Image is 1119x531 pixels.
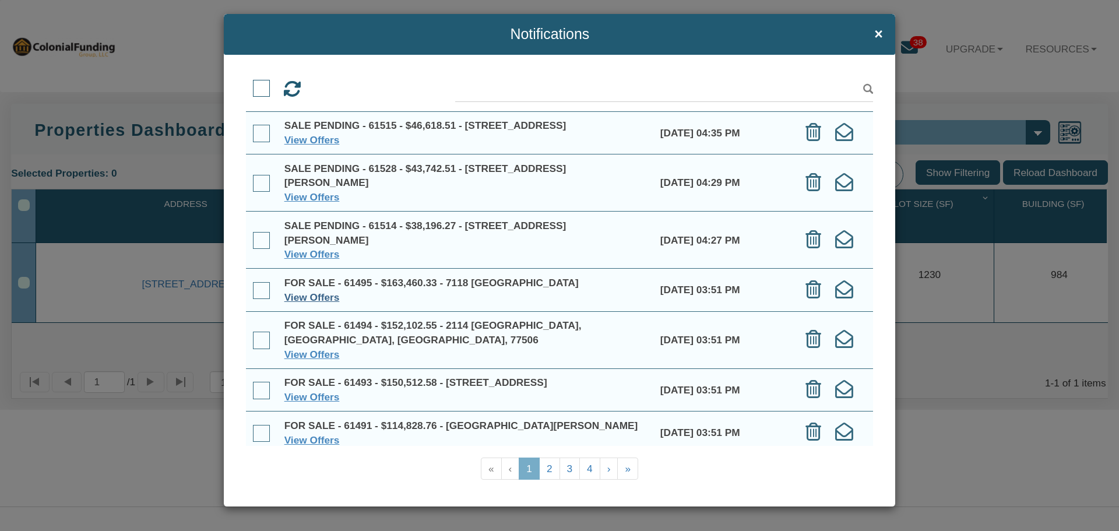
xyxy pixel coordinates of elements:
[284,134,340,146] a: View Offers
[653,154,791,212] td: [DATE] 04:29 PM
[559,458,580,480] a: 3
[653,412,791,454] td: [DATE] 03:51 PM
[539,458,560,480] a: 2
[874,26,883,42] span: ×
[284,375,647,390] div: FOR SALE - 61493 - $150,512.58 - [STREET_ADDRESS]
[236,26,863,42] span: Notifications
[284,318,647,347] div: FOR SALE - 61494 - $152,102.55 - 2114 [GEOGRAPHIC_DATA], [GEOGRAPHIC_DATA], [GEOGRAPHIC_DATA], 77506
[600,458,618,480] a: ›
[617,458,638,480] a: »
[284,276,647,290] div: FOR SALE - 61495 - $163,460.33 - 7118 [GEOGRAPHIC_DATA]
[501,458,520,480] a: ‹
[653,368,791,411] td: [DATE] 03:51 PM
[284,391,340,403] a: View Offers
[284,219,647,247] div: SALE PENDING - 61514 - $38,196.27 - [STREET_ADDRESS][PERSON_NAME]
[284,349,340,360] a: View Offers
[284,118,647,133] div: SALE PENDING - 61515 - $46,618.51 - [STREET_ADDRESS]
[519,458,540,480] a: 1
[284,419,647,433] div: FOR SALE - 61491 - $114,828.76 - [GEOGRAPHIC_DATA][PERSON_NAME]
[653,269,791,311] td: [DATE] 03:51 PM
[481,458,502,480] a: «
[284,434,340,446] a: View Offers
[653,111,791,154] td: [DATE] 04:35 PM
[653,212,791,269] td: [DATE] 04:27 PM
[284,161,647,190] div: SALE PENDING - 61528 - $43,742.51 - [STREET_ADDRESS][PERSON_NAME]
[284,191,340,203] a: View Offers
[653,311,791,368] td: [DATE] 03:51 PM
[284,248,340,260] a: View Offers
[284,291,340,303] a: View Offers
[579,458,600,480] a: 4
